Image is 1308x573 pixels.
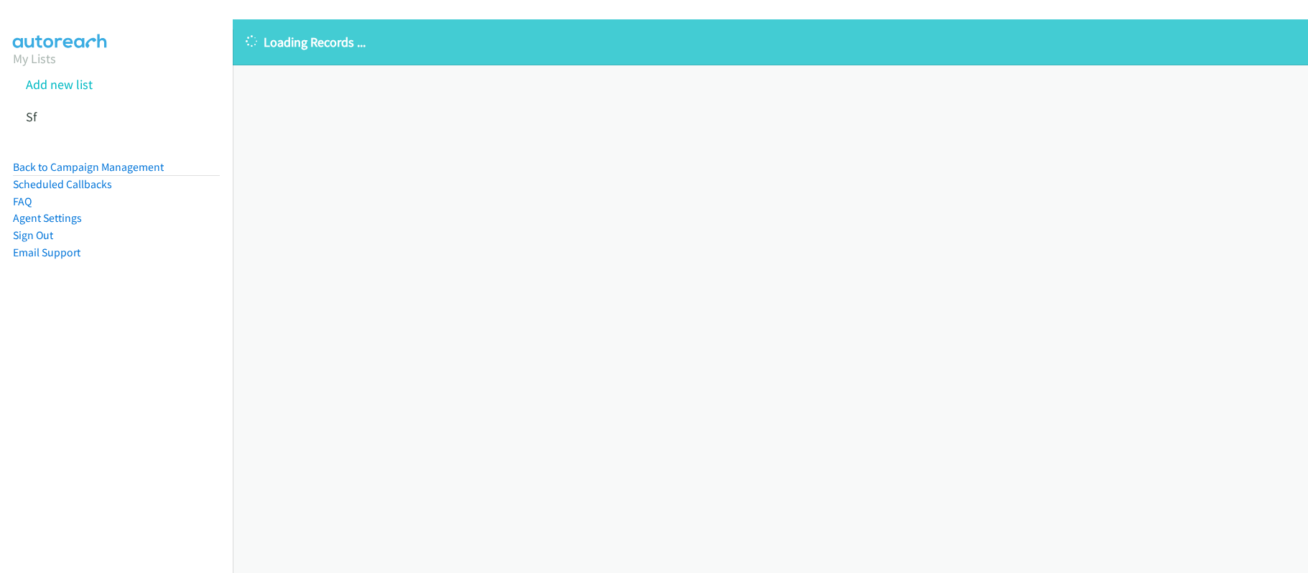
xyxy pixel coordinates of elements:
[26,108,37,125] a: Sf
[13,228,53,242] a: Sign Out
[13,211,82,225] a: Agent Settings
[13,50,56,67] a: My Lists
[13,160,164,174] a: Back to Campaign Management
[13,177,112,191] a: Scheduled Callbacks
[13,195,32,208] a: FAQ
[26,76,93,93] a: Add new list
[13,246,80,259] a: Email Support
[246,32,1295,52] p: Loading Records ...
